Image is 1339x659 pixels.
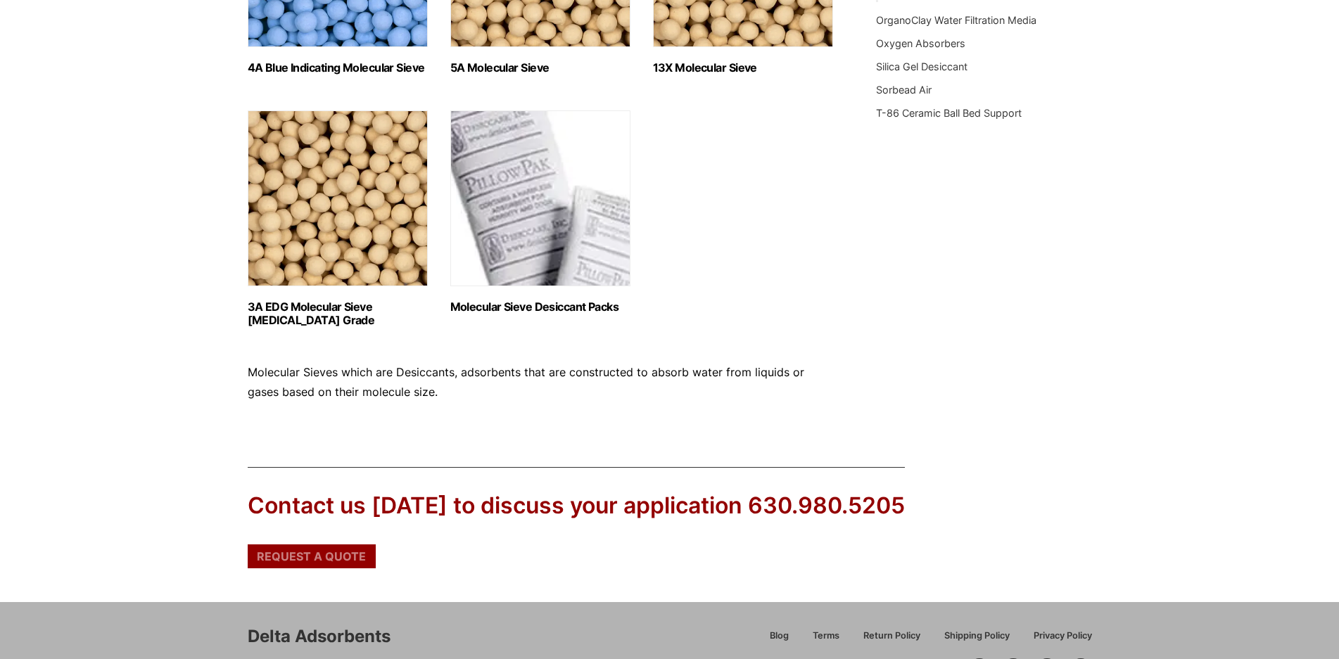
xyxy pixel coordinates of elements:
[944,632,1010,641] span: Shipping Policy
[876,84,932,96] a: Sorbead Air
[653,61,833,75] h2: 13X Molecular Sieve
[770,632,789,641] span: Blog
[248,110,428,327] a: Visit product category 3A EDG Molecular Sieve Ethanol Grade
[813,632,839,641] span: Terms
[876,107,1022,119] a: T-86 Ceramic Ball Bed Support
[450,300,630,314] h2: Molecular Sieve Desiccant Packs
[248,544,376,568] a: Request a Quote
[450,110,630,286] img: Molecular Sieve Desiccant Packs
[257,551,366,562] span: Request a Quote
[863,632,920,641] span: Return Policy
[248,490,905,522] div: Contact us [DATE] to discuss your application 630.980.5205
[248,363,835,401] p: Molecular Sieves which are Desiccants, adsorbents that are constructed to absorb water from liqui...
[248,61,428,75] h2: 4A Blue Indicating Molecular Sieve
[450,61,630,75] h2: 5A Molecular Sieve
[248,110,428,286] img: 3A EDG Molecular Sieve Ethanol Grade
[1034,632,1092,641] span: Privacy Policy
[876,14,1036,26] a: OrganoClay Water Filtration Media
[932,628,1022,653] a: Shipping Policy
[248,300,428,327] h2: 3A EDG Molecular Sieve [MEDICAL_DATA] Grade
[876,37,965,49] a: Oxygen Absorbers
[801,628,851,653] a: Terms
[1022,628,1092,653] a: Privacy Policy
[450,110,630,314] a: Visit product category Molecular Sieve Desiccant Packs
[851,628,932,653] a: Return Policy
[758,628,801,653] a: Blog
[876,60,967,72] a: Silica Gel Desiccant
[248,625,391,648] div: Delta Adsorbents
